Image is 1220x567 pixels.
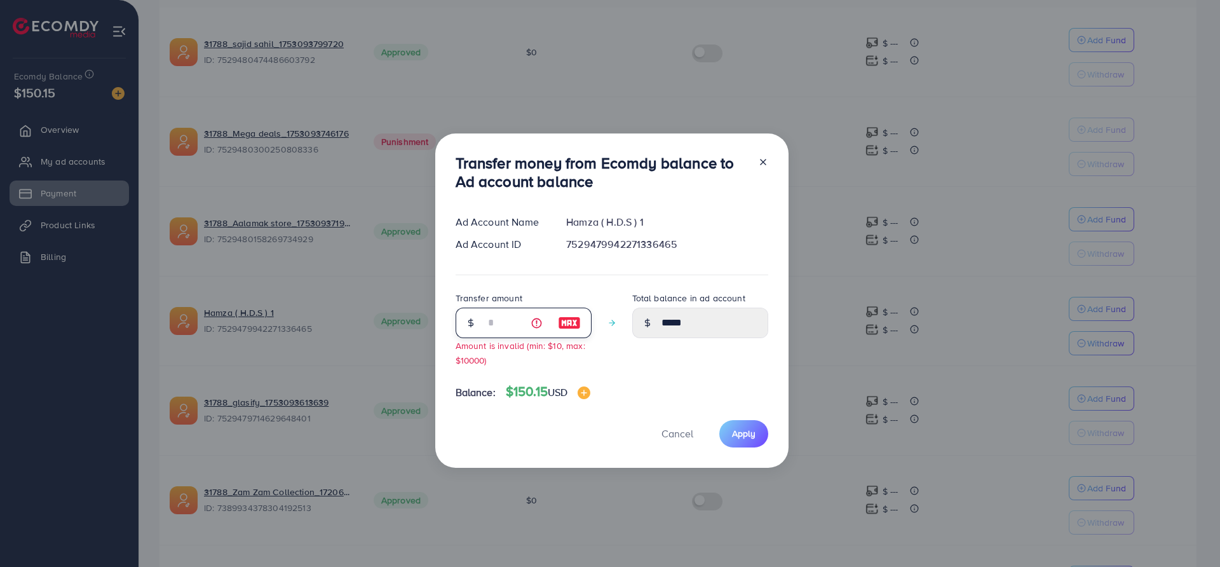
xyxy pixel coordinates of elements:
[445,237,557,252] div: Ad Account ID
[456,292,522,304] label: Transfer amount
[732,427,756,440] span: Apply
[456,385,496,400] span: Balance:
[556,215,778,229] div: Hamza ( H.D.S ) 1
[646,420,709,447] button: Cancel
[558,315,581,331] img: image
[456,154,748,191] h3: Transfer money from Ecomdy balance to Ad account balance
[548,385,567,399] span: USD
[506,384,591,400] h4: $150.15
[1166,510,1210,557] iframe: Chat
[578,386,590,399] img: image
[632,292,745,304] label: Total balance in ad account
[456,339,585,366] small: Amount is invalid (min: $10, max: $10000)
[556,237,778,252] div: 7529479942271336465
[719,420,768,447] button: Apply
[445,215,557,229] div: Ad Account Name
[661,427,693,441] span: Cancel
